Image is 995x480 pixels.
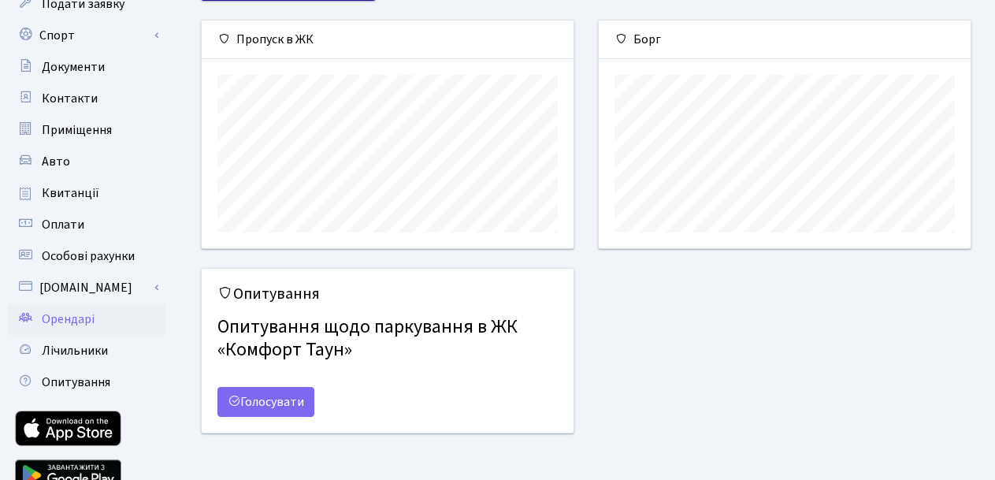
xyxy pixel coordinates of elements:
[8,20,165,51] a: Спорт
[8,209,165,240] a: Оплати
[8,177,165,209] a: Квитанції
[42,311,95,328] span: Орендарі
[42,342,108,359] span: Лічильники
[8,303,165,335] a: Орендарі
[217,310,558,368] h4: Опитування щодо паркування в ЖК «Комфорт Таун»
[42,247,135,265] span: Особові рахунки
[42,58,105,76] span: Документи
[8,114,165,146] a: Приміщення
[42,90,98,107] span: Контакти
[42,153,70,170] span: Авто
[202,20,574,59] div: Пропуск в ЖК
[8,335,165,367] a: Лічильники
[42,374,110,391] span: Опитування
[42,184,99,202] span: Квитанції
[8,51,165,83] a: Документи
[217,285,558,303] h5: Опитування
[42,216,84,233] span: Оплати
[8,83,165,114] a: Контакти
[8,146,165,177] a: Авто
[8,240,165,272] a: Особові рахунки
[42,121,112,139] span: Приміщення
[8,272,165,303] a: [DOMAIN_NAME]
[599,20,971,59] div: Борг
[217,387,314,417] a: Голосувати
[8,367,165,398] a: Опитування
